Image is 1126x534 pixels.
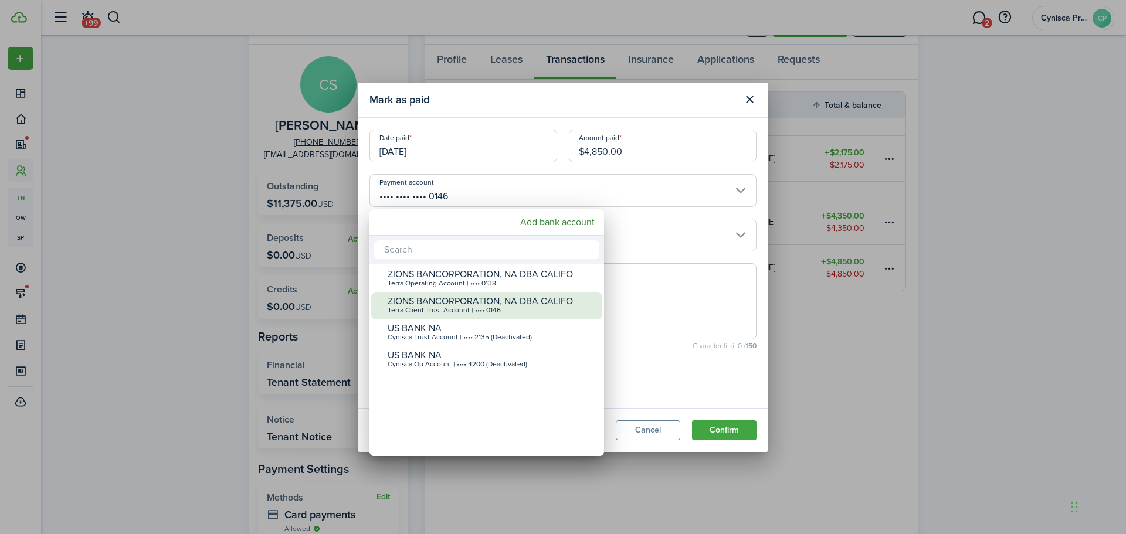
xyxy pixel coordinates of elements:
mbsc-wheel: Payment account [369,264,604,456]
mbsc-button: Add bank account [515,212,599,233]
input: Search [374,240,599,259]
div: ZIONS BANCORPORATION, NA DBA CALIFO [388,296,595,307]
div: US BANK NA [388,350,595,360]
div: ZIONS BANCORPORATION, NA DBA CALIFO [388,269,595,280]
div: Terra Operating Account | •••• 0138 [388,280,595,288]
div: Cynisca Op Account | •••• 4200 (Deactivated) [388,360,595,369]
div: Terra Client Trust Account | •••• 0146 [388,307,595,315]
div: US BANK NA [388,323,595,334]
div: Cynisca Trust Account | •••• 2135 (Deactivated) [388,334,595,342]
